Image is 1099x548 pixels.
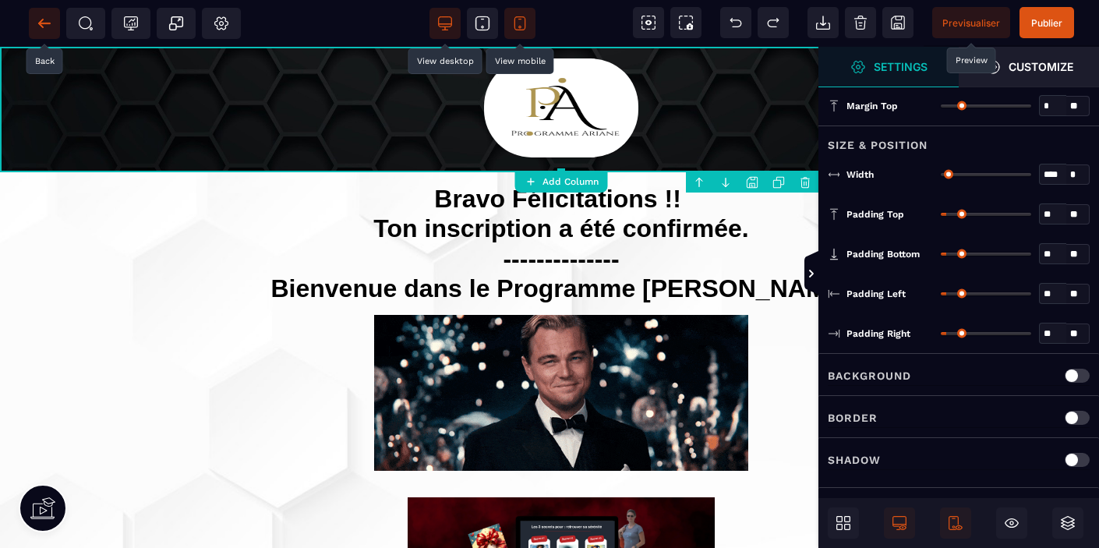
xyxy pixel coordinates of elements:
[846,327,910,340] span: Padding Right
[168,16,184,31] span: Popup
[846,168,874,181] span: Width
[932,7,1010,38] span: Preview
[515,171,608,193] button: Add Column
[818,126,1099,154] div: Size & Position
[818,47,959,87] span: Settings
[828,451,881,469] p: Shadow
[996,507,1027,539] span: Hide/Show Block
[884,507,915,539] span: Desktop Only
[123,16,139,31] span: Tracking
[1009,61,1073,72] strong: Customize
[828,366,911,385] p: Background
[484,12,638,111] img: 86f9949f2cf3e8b347727cc311be656f_Logo_Programme.png
[214,16,229,31] span: Setting Body
[542,176,599,187] strong: Add Column
[374,268,748,424] img: 6351c911c07b08172b2e8ec611299e13_leonardo_dicaprio_GIF.gif
[1031,17,1062,29] span: Publier
[874,61,928,72] strong: Settings
[1052,507,1083,539] span: Open Layers
[670,7,701,38] span: Screenshot
[74,137,1048,257] h1: Bravo Félicitations !! Ton inscription a été confirmée. -------------- Bienvenue dans le Programm...
[846,248,920,260] span: Padding Bottom
[959,47,1099,87] span: Open Style Manager
[846,100,898,112] span: Margin Top
[78,16,94,31] span: SEO
[828,507,859,539] span: Open Blocks
[942,17,1000,29] span: Previsualiser
[846,288,906,300] span: Padding Left
[828,408,878,427] p: Border
[633,7,664,38] span: View components
[940,507,971,539] span: Mobile Only
[846,208,904,221] span: Padding Top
